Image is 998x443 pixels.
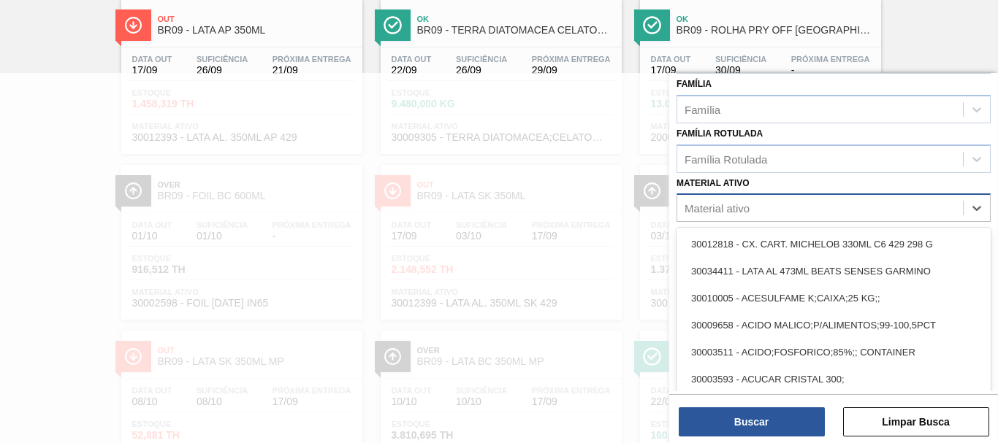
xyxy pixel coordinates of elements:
[677,178,750,188] label: Material ativo
[532,55,611,63] span: Próxima Entrega
[392,55,432,63] span: Data out
[651,55,691,63] span: Data out
[273,55,351,63] span: Próxima Entrega
[273,65,351,76] span: 21/09
[791,65,870,76] span: -
[384,16,402,34] img: Ícone
[685,153,767,165] div: Família Rotulada
[158,15,355,23] span: Out
[124,16,142,34] img: Ícone
[677,339,991,366] div: 30003511 - ACIDO;FOSFORICO;85%;; CONTAINER
[417,25,614,36] span: BR09 - TERRA DIATOMACEA CELATOM FW14
[643,16,661,34] img: Ícone
[677,366,991,393] div: 30003593 - ACUCAR CRISTAL 300;
[677,79,712,89] label: Família
[158,25,355,36] span: BR09 - LATA AP 350ML
[715,65,766,76] span: 30/09
[456,65,507,76] span: 26/09
[677,128,763,139] label: Família Rotulada
[677,231,991,258] div: 30012818 - CX. CART. MICHELOB 330ML C6 429 298 G
[132,65,172,76] span: 17/09
[132,55,172,63] span: Data out
[677,15,874,23] span: Ok
[392,65,432,76] span: 22/09
[532,65,611,76] span: 29/09
[677,25,874,36] span: BR09 - ROLHA PRY OFF ANTARCTICA 300ML
[197,55,248,63] span: Suficiência
[715,55,766,63] span: Suficiência
[791,55,870,63] span: Próxima Entrega
[197,65,248,76] span: 26/09
[685,103,720,115] div: Família
[677,258,991,285] div: 30034411 - LATA AL 473ML BEATS SENSES GARMINO
[417,15,614,23] span: Ok
[651,65,691,76] span: 17/09
[456,55,507,63] span: Suficiência
[677,285,991,312] div: 30010005 - ACESULFAME K;CAIXA;25 KG;;
[685,202,750,215] div: Material ativo
[677,312,991,339] div: 30009658 - ACIDO MALICO;P/ALIMENTOS;99-100,5PCT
